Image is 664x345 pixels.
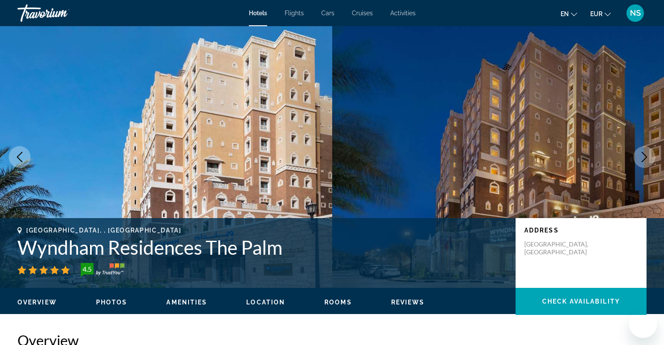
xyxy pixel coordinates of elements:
span: Reviews [391,299,425,306]
button: Check Availability [516,288,647,315]
button: Reviews [391,298,425,306]
button: Overview [17,298,57,306]
button: Rooms [324,298,352,306]
a: Hotels [249,10,267,17]
a: Flights [285,10,304,17]
span: NS [630,9,641,17]
span: en [561,10,569,17]
button: Previous image [9,146,31,168]
a: Activities [390,10,416,17]
span: Rooms [324,299,352,306]
img: trustyou-badge-hor.svg [81,263,124,277]
p: [GEOGRAPHIC_DATA], [GEOGRAPHIC_DATA] [524,240,594,256]
span: [GEOGRAPHIC_DATA], , [GEOGRAPHIC_DATA] [26,227,182,234]
h1: Wyndham Residences The Palm [17,236,507,259]
span: Check Availability [542,298,620,305]
span: Location [246,299,285,306]
span: Amenities [166,299,207,306]
a: Cruises [352,10,373,17]
a: Travorium [17,2,105,24]
p: Address [524,227,638,234]
button: User Menu [624,4,647,22]
button: Location [246,298,285,306]
button: Photos [96,298,127,306]
span: EUR [590,10,602,17]
iframe: Кнопка запуска окна обмена сообщениями [629,310,657,338]
span: Overview [17,299,57,306]
button: Change currency [590,7,611,20]
button: Change language [561,7,577,20]
button: Amenities [166,298,207,306]
span: Photos [96,299,127,306]
div: 4.5 [78,264,96,274]
a: Cars [321,10,334,17]
button: Next image [633,146,655,168]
